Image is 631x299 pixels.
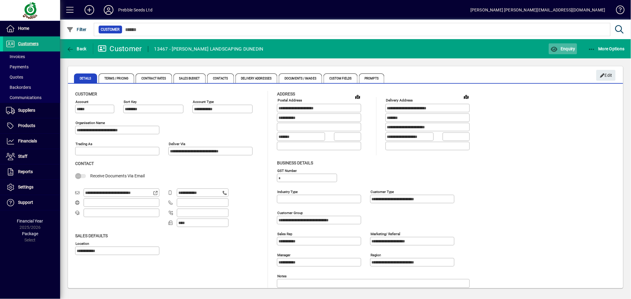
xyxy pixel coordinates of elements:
[101,26,120,33] span: Customer
[279,73,322,83] span: Documents / Images
[154,44,263,54] div: 13467 - [PERSON_NAME] LANDSCAPING DUNEDIN
[75,121,105,125] mat-label: Organisation name
[371,232,400,236] mat-label: Marketing/ Referral
[359,73,385,83] span: Prompts
[277,232,292,236] mat-label: Sales rep
[277,274,287,278] mat-label: Notes
[18,200,33,205] span: Support
[462,92,471,101] a: View on map
[6,85,31,90] span: Backorders
[3,92,60,103] a: Communications
[118,5,152,15] div: Prebble Seeds Ltd
[6,64,29,69] span: Payments
[80,5,99,15] button: Add
[66,46,87,51] span: Back
[235,73,278,83] span: Delivery Addresses
[65,24,88,35] button: Filter
[588,46,625,51] span: More Options
[17,219,43,223] span: Financial Year
[90,173,145,178] span: Receive Documents Via Email
[6,75,23,79] span: Quotes
[3,103,60,118] a: Suppliers
[75,161,94,166] span: Contact
[277,189,298,194] mat-label: Industry type
[174,73,206,83] span: Sales Budget
[18,108,35,113] span: Suppliers
[3,62,60,72] a: Payments
[277,210,303,215] mat-label: Customer group
[3,82,60,92] a: Backorders
[18,185,33,189] span: Settings
[353,92,363,101] a: View on map
[99,73,134,83] span: Terms / Pricing
[587,43,626,54] button: More Options
[193,100,214,104] mat-label: Account Type
[60,43,93,54] app-page-header-button: Back
[277,160,313,165] span: Business details
[65,43,88,54] button: Back
[18,169,33,174] span: Reports
[324,73,357,83] span: Custom Fields
[3,164,60,179] a: Reports
[277,253,291,257] mat-label: Manager
[98,44,142,54] div: Customer
[18,154,27,159] span: Staff
[3,21,60,36] a: Home
[75,241,89,245] mat-label: Location
[124,100,137,104] mat-label: Sort key
[550,46,575,51] span: Enquiry
[3,195,60,210] a: Support
[75,92,97,96] span: Customer
[3,134,60,149] a: Financials
[75,100,88,104] mat-label: Account
[277,168,297,173] mat-label: GST Number
[75,142,92,146] mat-label: Trading as
[3,72,60,82] a: Quotes
[371,253,381,257] mat-label: Region
[18,139,37,143] span: Financials
[18,41,38,46] span: Customers
[3,118,60,133] a: Products
[600,70,613,80] span: Edit
[596,70,616,81] button: Edit
[549,43,577,54] button: Enquiry
[371,189,394,194] mat-label: Customer type
[470,5,605,15] div: [PERSON_NAME] [PERSON_NAME][EMAIL_ADDRESS][DOMAIN_NAME]
[611,1,623,21] a: Knowledge Base
[207,73,234,83] span: Contacts
[169,142,185,146] mat-label: Deliver via
[18,26,29,31] span: Home
[74,73,97,83] span: Details
[136,73,172,83] span: Contract Rates
[277,92,295,96] span: Address
[22,231,38,236] span: Package
[3,149,60,164] a: Staff
[3,51,60,62] a: Invoices
[99,5,118,15] button: Profile
[6,95,42,100] span: Communications
[6,54,25,59] span: Invoices
[18,123,35,128] span: Products
[75,233,108,238] span: Sales defaults
[3,180,60,195] a: Settings
[66,27,87,32] span: Filter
